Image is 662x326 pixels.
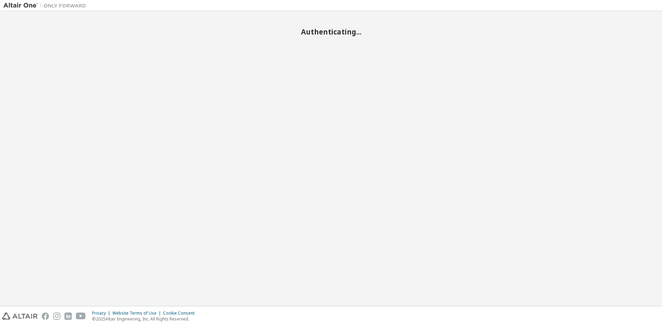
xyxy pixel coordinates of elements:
[42,313,49,320] img: facebook.svg
[76,313,86,320] img: youtube.svg
[2,313,38,320] img: altair_logo.svg
[163,310,199,316] div: Cookie Consent
[92,310,112,316] div: Privacy
[3,27,659,36] h2: Authenticating...
[53,313,60,320] img: instagram.svg
[3,2,90,9] img: Altair One
[64,313,72,320] img: linkedin.svg
[112,310,163,316] div: Website Terms of Use
[92,316,199,322] p: © 2025 Altair Engineering, Inc. All Rights Reserved.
